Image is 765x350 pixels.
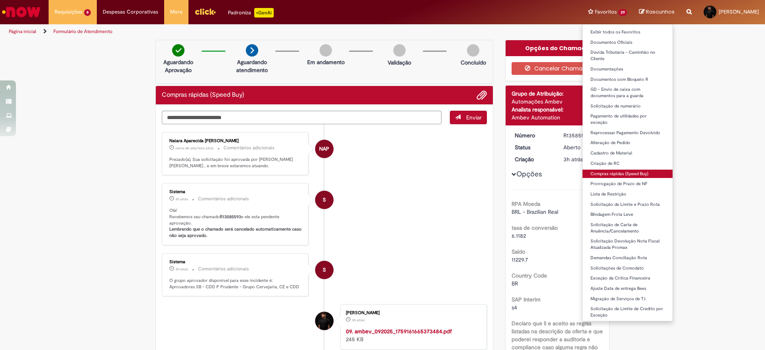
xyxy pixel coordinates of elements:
a: Formulário de Atendimento [53,28,112,35]
a: Migração de Serviços de T.I. [583,295,673,303]
p: O grupo aprovador disponível para esse incidente é: Aprovadores SB - CDD P Prudente - Grupo Cerve... [169,278,302,290]
p: Em andamento [307,58,345,66]
a: Exceção da Crítica Financeira [583,274,673,283]
div: Analista responsável: [512,106,604,113]
span: Despesas Corporativas [103,8,158,16]
span: Enviar [466,114,482,121]
span: More [170,8,182,16]
a: Ajuste Data de entrega Bees [583,284,673,293]
div: R13585593 [563,131,600,139]
img: img-circle-grey.png [320,44,332,57]
a: Solicitações de Comodato [583,264,673,273]
span: 6.1182 [512,232,526,239]
a: Solicitação de Carta de Anuência/Cancelamento [583,221,673,235]
span: s4 [512,304,517,311]
a: Exibir todos os Favoritos [583,28,673,37]
p: Aguardando atendimento [233,58,271,74]
span: S [323,190,326,209]
a: GD - Envio de caixa com documentos para a guarda [583,85,673,100]
div: Samuel Bassani Soares [315,312,333,330]
b: Saldo [512,248,525,255]
span: 11229.7 [512,256,528,263]
b: RPA Moeda [512,200,540,207]
time: 01/10/2025 11:54:16 [175,267,188,272]
div: Ambev Automation [512,113,604,121]
a: Dúvida Tributária - Caminhão no Cliente [583,48,673,63]
div: System [315,191,333,209]
span: BR [512,280,518,287]
div: 245 KB [346,327,479,343]
p: Aguardando Aprovação [159,58,198,74]
a: Lista de Restrição [583,190,673,199]
span: 29 [618,9,627,16]
img: ServiceNow [1,4,42,20]
time: 01/10/2025 11:54:05 [352,318,365,323]
div: [PERSON_NAME] [346,311,479,315]
a: Página inicial [9,28,36,35]
dt: Criação [509,155,558,163]
div: Padroniza [228,8,274,18]
p: Olá! Recebemos seu chamado e ele esta pendente aprovação. [169,207,302,239]
p: +GenAi [254,8,274,18]
span: NAP [319,139,329,158]
a: Blindagem Frota Leve [583,210,673,219]
p: Prezado(a), Sua solicitação foi aprovada por [PERSON_NAME] [PERSON_NAME] , e em breve estaremos a... [169,156,302,169]
img: check-circle-green.png [172,44,184,57]
a: Cadastro de Material [583,149,673,158]
a: Rascunhos [639,8,675,16]
a: Solicitação de numerário [583,102,673,111]
a: Solicitação de Limite e Prazo Rota [583,200,673,209]
a: Alteração de Pedido [583,139,673,147]
span: Favoritos [595,8,617,16]
small: Comentários adicionais [198,196,249,202]
a: Documentações [583,65,673,74]
div: System [315,261,333,279]
a: Solicitação de Limite de Credito por Exceção [583,305,673,319]
time: 01/10/2025 11:54:20 [175,197,188,201]
button: Cancelar Chamado [512,62,604,75]
a: Prorrogação de Prazo de NF [583,180,673,188]
span: Requisições [55,8,82,16]
ul: Favoritos [582,24,673,321]
a: 09. ambev_092025_1759161665373484.pdf [346,328,452,335]
a: Criação de RC [583,159,673,168]
b: Lembrando que o chamado será cancelado automaticamente caso não seja aprovado. [169,226,303,239]
textarea: Digite sua mensagem aqui... [162,111,441,124]
div: Opções do Chamado [506,40,610,56]
dt: Status [509,143,558,151]
a: Demandas Conciliação Rota [583,254,673,262]
b: Country Code [512,272,547,279]
span: 3h atrás [175,197,188,201]
div: Aberto [563,143,600,151]
img: click_logo_yellow_360x200.png [194,6,216,18]
img: img-circle-grey.png [467,44,479,57]
div: Naiara Aparecida Peripato Oliveira [315,140,333,158]
a: Solicitação Devolução Nota Fiscal Atualizada Promax [583,237,673,252]
span: 8 [84,9,91,16]
dt: Número [509,131,558,139]
b: taxa de conversão [512,224,558,231]
h2: Compras rápidas (Speed Buy) Histórico de tíquete [162,92,244,99]
div: Sistema [169,190,302,194]
span: 3h atrás [352,318,365,323]
span: Rascunhos [646,8,675,16]
p: Concluído [461,59,486,66]
span: [PERSON_NAME] [719,8,759,15]
time: 01/10/2025 14:14:35 [175,146,214,151]
div: Grupo de Atribuição: [512,90,604,98]
small: Comentários adicionais [224,145,275,151]
b: SAP Interim [512,296,541,303]
b: R13585593 [220,214,241,220]
button: Enviar [450,111,487,124]
p: Validação [388,59,411,66]
time: 01/10/2025 11:54:07 [563,156,583,163]
a: Compras rápidas (Speed Buy) [583,170,673,178]
div: 01/10/2025 11:54:07 [563,155,600,163]
span: BRL - Brazilian Real [512,208,558,215]
a: Reprocessar Pagamento Devolvido [583,129,673,137]
small: Comentários adicionais [198,266,249,272]
img: arrow-next.png [246,44,258,57]
a: Pagamento de utilidades por exceção [583,112,673,127]
button: Adicionar anexos [477,90,487,100]
div: Sistema [169,260,302,264]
